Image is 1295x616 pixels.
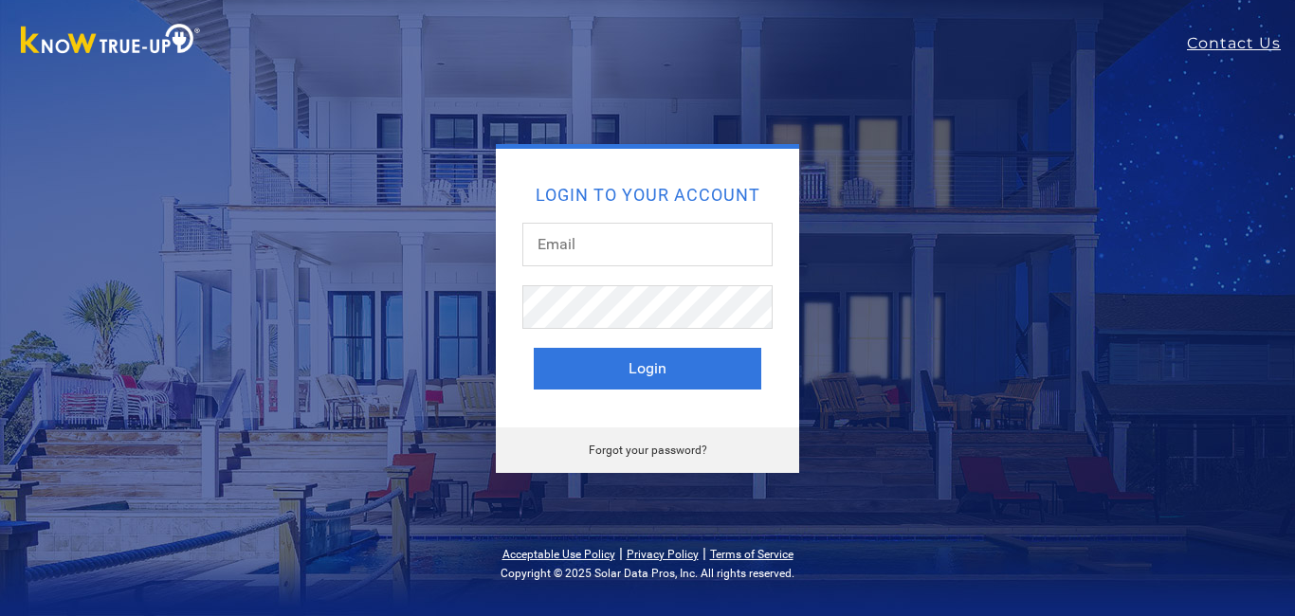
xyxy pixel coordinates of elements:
input: Email [522,223,773,266]
span: | [702,544,706,562]
img: Know True-Up [11,20,210,63]
a: Terms of Service [710,548,793,561]
a: Forgot your password? [589,444,707,457]
a: Contact Us [1187,32,1295,55]
h2: Login to your account [534,187,761,204]
a: Acceptable Use Policy [502,548,615,561]
button: Login [534,348,761,390]
a: Privacy Policy [627,548,699,561]
span: | [619,544,623,562]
